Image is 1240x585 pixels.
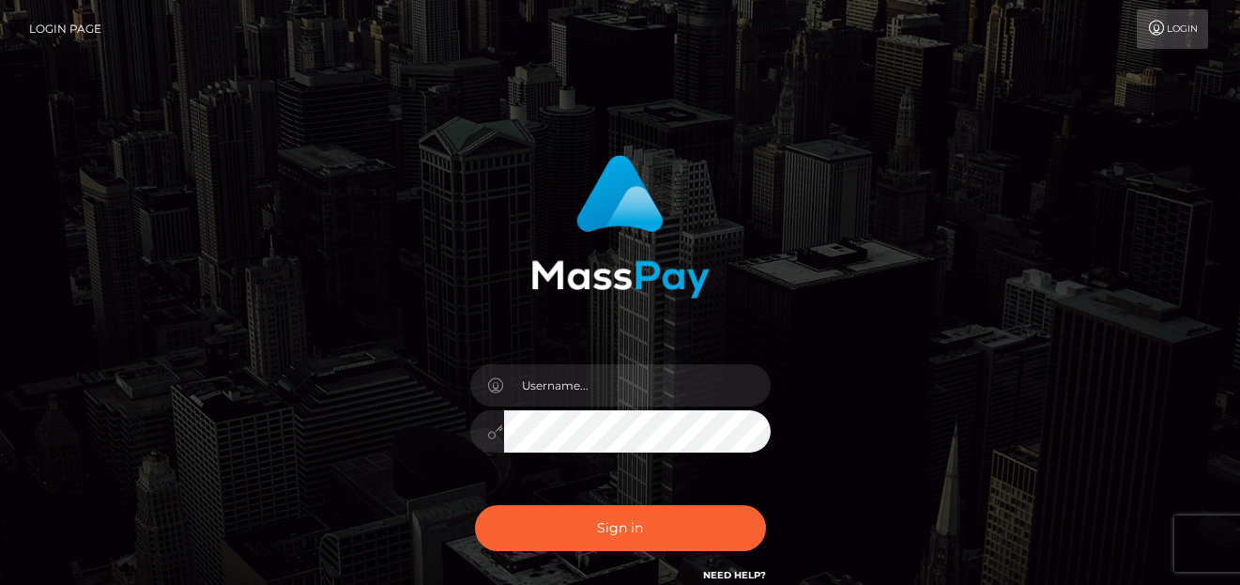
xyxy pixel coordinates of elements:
img: MassPay Login [531,155,710,299]
a: Need Help? [703,569,766,581]
button: Sign in [475,505,766,551]
input: Username... [504,364,771,407]
a: Login [1137,9,1208,49]
a: Login Page [29,9,101,49]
